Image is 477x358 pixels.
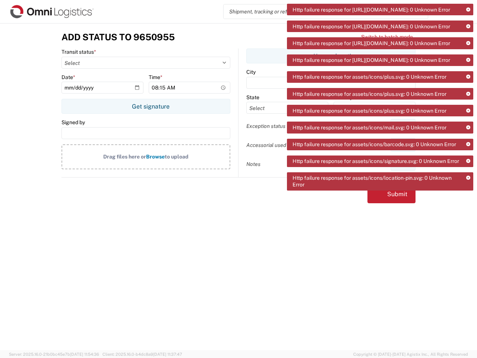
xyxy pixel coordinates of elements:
span: Http failure response for assets/icons/barcode.svg: 0 Unknown Error [293,141,456,148]
label: City [246,69,256,75]
span: [DATE] 11:54:36 [70,352,99,357]
span: Http failure response for [URL][DOMAIN_NAME]: 0 Unknown Error [293,6,450,13]
span: [DATE] 11:37:47 [153,352,182,357]
label: Signed by [61,119,85,126]
label: Transit status [61,48,96,55]
h3: Add Status to 9650955 [61,32,175,43]
label: Exception status [246,123,285,129]
label: Accessorial used [246,142,286,148]
span: Copyright © [DATE]-[DATE] Agistix Inc., All Rights Reserved [353,351,468,358]
label: State [246,94,259,101]
span: Http failure response for [URL][DOMAIN_NAME]: 0 Unknown Error [293,57,450,63]
span: to upload [165,154,189,160]
button: Get signature [61,99,230,114]
span: Server: 2025.16.0-21b0bc45e7b [9,352,99,357]
span: Browse [146,154,165,160]
span: Drag files here or [103,154,146,160]
label: Notes [246,161,260,167]
span: Http failure response for assets/icons/plus.svg: 0 Unknown Error [293,91,446,97]
span: Http failure response for assets/icons/plus.svg: 0 Unknown Error [293,107,446,114]
label: Time [149,74,162,81]
span: Http failure response for [URL][DOMAIN_NAME]: 0 Unknown Error [293,40,450,47]
span: Client: 2025.16.0-b4dc8a9 [102,352,182,357]
span: Http failure response for assets/icons/mail.svg: 0 Unknown Error [293,124,446,131]
span: Http failure response for assets/icons/plus.svg: 0 Unknown Error [293,73,446,80]
button: Use my location [246,48,416,63]
input: Shipment, tracking or reference number [224,4,417,19]
span: Http failure response for [URL][DOMAIN_NAME]: 0 Unknown Error [293,23,450,30]
span: Http failure response for assets/icons/location-pin.svg: 0 Unknown Error [293,175,461,188]
label: Date [61,74,75,81]
span: Http failure response for assets/icons/signature.svg: 0 Unknown Error [293,158,459,164]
